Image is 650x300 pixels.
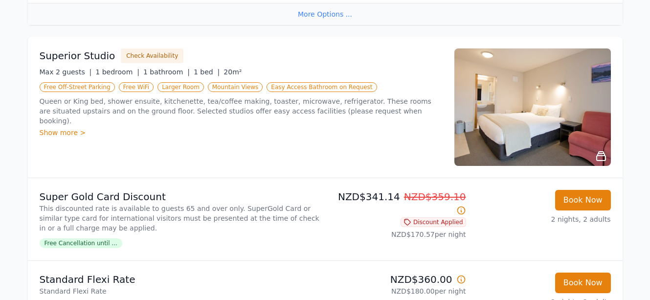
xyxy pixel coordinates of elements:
span: 1 bed | [194,68,220,76]
p: Super Gold Card Discount [40,190,321,204]
button: Check Availability [121,48,183,63]
span: Free Cancellation until ... [40,238,122,248]
span: NZD$359.10 [404,191,466,203]
span: Free Off-Street Parking [40,82,115,92]
p: This discounted rate is available to guests 65 and over only. SuperGold Card or similar type card... [40,204,321,233]
span: Larger Room [157,82,204,92]
span: 20m² [224,68,242,76]
span: Easy Access Bathroom on Request [267,82,377,92]
h3: Superior Studio [40,49,115,63]
p: NZD$360.00 [329,273,466,286]
span: 1 bedroom | [95,68,139,76]
p: Standard Flexi Rate [40,273,321,286]
div: More Options ... [28,3,623,25]
span: Max 2 guests | [40,68,92,76]
span: 1 bathroom | [143,68,190,76]
span: Free WiFi [119,82,154,92]
div: Show more > [40,128,443,138]
span: Discount Applied [401,217,466,227]
button: Book Now [555,190,611,210]
p: NZD$170.57 per night [329,230,466,239]
p: 2 nights, 2 adults [474,214,611,224]
p: Queen or King bed, shower ensuite, kitchenette, tea/coffee making, toaster, microwave, refrigerat... [40,96,443,126]
p: NZD$341.14 [329,190,466,217]
button: Book Now [555,273,611,293]
span: Mountain Views [208,82,263,92]
p: NZD$180.00 per night [329,286,466,296]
